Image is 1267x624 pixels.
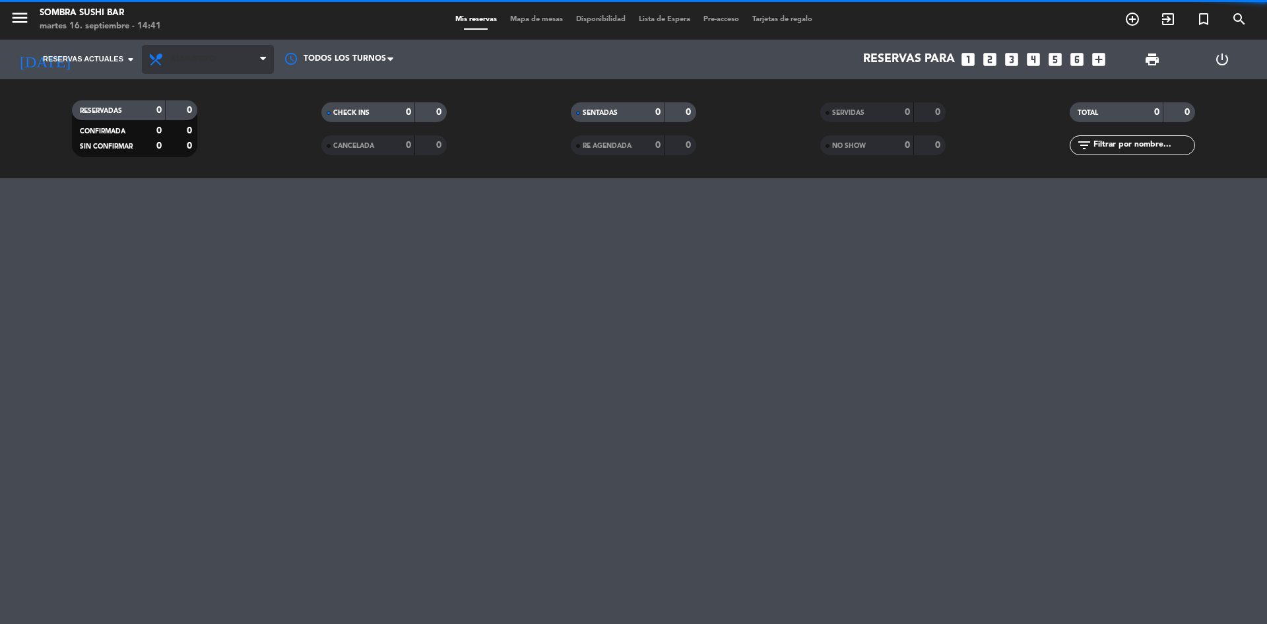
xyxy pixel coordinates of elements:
[1076,137,1092,153] i: filter_list
[504,16,569,23] span: Mapa de mesas
[10,8,30,28] i: menu
[40,7,161,20] div: Sombra Sushi Bar
[569,16,632,23] span: Disponibilidad
[1214,52,1230,67] i: power_settings_new
[1196,11,1212,27] i: turned_in_not
[10,45,80,74] i: [DATE]
[655,141,661,150] strong: 0
[40,20,161,33] div: martes 16. septiembre - 14:41
[863,53,955,66] span: Reservas para
[123,52,139,67] i: arrow_drop_down
[935,108,943,117] strong: 0
[187,106,195,115] strong: 0
[1047,51,1064,68] i: looks_5
[80,128,125,135] span: CONFIRMADA
[1025,51,1042,68] i: looks_4
[905,108,910,117] strong: 0
[1231,11,1247,27] i: search
[832,110,864,116] span: SERVIDAS
[832,143,866,149] span: NO SHOW
[436,141,444,150] strong: 0
[80,108,122,114] span: RESERVADAS
[43,53,123,65] span: Reservas actuales
[156,106,162,115] strong: 0
[156,141,162,151] strong: 0
[1092,138,1194,153] input: Filtrar por nombre...
[686,141,694,150] strong: 0
[632,16,697,23] span: Lista de Espera
[1154,108,1159,117] strong: 0
[333,110,370,116] span: CHECK INS
[80,143,133,150] span: SIN CONFIRMAR
[170,55,216,64] span: Almuerzo
[583,110,618,116] span: SENTADAS
[187,141,195,151] strong: 0
[686,108,694,117] strong: 0
[10,8,30,32] button: menu
[655,108,661,117] strong: 0
[583,143,632,149] span: RE AGENDADA
[156,126,162,135] strong: 0
[905,141,910,150] strong: 0
[187,126,195,135] strong: 0
[333,143,374,149] span: CANCELADA
[935,141,943,150] strong: 0
[1003,51,1020,68] i: looks_3
[436,108,444,117] strong: 0
[1160,11,1176,27] i: exit_to_app
[959,51,977,68] i: looks_one
[1185,108,1192,117] strong: 0
[1078,110,1098,116] span: TOTAL
[981,51,998,68] i: looks_two
[1124,11,1140,27] i: add_circle_outline
[449,16,504,23] span: Mis reservas
[406,141,411,150] strong: 0
[1187,40,1257,79] div: LOG OUT
[1144,52,1160,67] span: print
[406,108,411,117] strong: 0
[697,16,746,23] span: Pre-acceso
[1090,51,1107,68] i: add_box
[746,16,819,23] span: Tarjetas de regalo
[1068,51,1086,68] i: looks_6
